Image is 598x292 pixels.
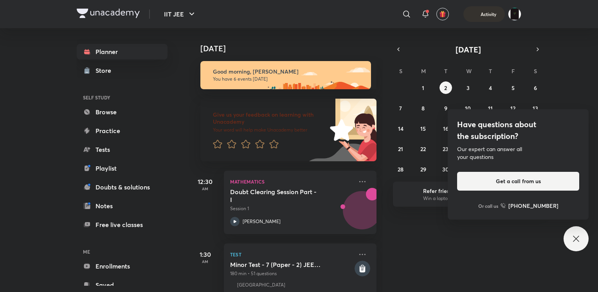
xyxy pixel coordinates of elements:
abbr: September 29, 2025 [420,166,426,173]
button: September 8, 2025 [417,102,429,114]
h6: SELF STUDY [77,91,168,104]
p: Your word will help make Unacademy better [213,127,327,133]
abbr: Monday [421,67,426,75]
button: avatar [436,8,449,20]
h6: Give us your feedback on learning with Unacademy [213,111,327,125]
abbr: September 2, 2025 [444,84,447,92]
button: September 15, 2025 [417,122,429,135]
img: activity [471,9,478,19]
h4: Have questions about the subscription? [457,119,579,142]
abbr: September 16, 2025 [443,125,448,132]
abbr: September 8, 2025 [421,105,425,112]
img: avatar [439,11,446,18]
a: Doubts & solutions [77,179,168,195]
a: Browse [77,104,168,120]
h6: ME [77,245,168,258]
h6: Refer friends [423,187,519,195]
p: [GEOGRAPHIC_DATA] [237,282,285,288]
h6: Good morning, [PERSON_NAME] [213,68,364,75]
button: September 22, 2025 [417,142,429,155]
p: Session 1 [230,205,353,212]
h5: 1:30 [189,250,221,259]
button: September 12, 2025 [507,102,519,114]
button: September 30, 2025 [439,163,452,175]
img: yH5BAEAAAAALAAAAAABAAEAAAIBRAA7 [539,119,589,161]
abbr: September 23, 2025 [443,145,448,153]
h5: 12:30 [189,177,221,186]
abbr: September 12, 2025 [510,105,515,112]
a: Free live classes [77,217,168,233]
abbr: September 15, 2025 [420,125,426,132]
abbr: September 3, 2025 [467,84,470,92]
button: September 2, 2025 [439,81,452,94]
p: Test [230,250,353,259]
button: September 5, 2025 [507,81,519,94]
button: September 21, 2025 [394,142,407,155]
p: Mathematics [230,177,353,186]
img: Anurag Agarwal [508,7,521,21]
button: September 1, 2025 [417,81,429,94]
abbr: September 9, 2025 [444,105,447,112]
button: Get a call from us [457,172,579,191]
img: referral [399,186,415,202]
abbr: September 30, 2025 [442,166,449,173]
p: [PERSON_NAME] [243,218,281,225]
span: [DATE] [456,44,481,55]
abbr: Saturday [534,67,537,75]
abbr: September 22, 2025 [420,145,426,153]
abbr: September 21, 2025 [398,145,403,153]
button: September 13, 2025 [529,102,542,114]
a: Enrollments [77,258,168,274]
a: Company Logo [77,9,140,20]
button: September 23, 2025 [439,142,452,155]
button: September 28, 2025 [394,163,407,175]
a: Store [77,63,168,78]
abbr: September 13, 2025 [533,105,538,112]
abbr: September 5, 2025 [512,84,515,92]
button: [DATE] [404,44,532,55]
button: September 14, 2025 [394,122,407,135]
div: Store [95,66,116,75]
p: 180 min • 51 questions [230,270,353,277]
button: September 11, 2025 [484,102,497,114]
abbr: September 28, 2025 [398,166,403,173]
abbr: September 14, 2025 [398,125,403,132]
abbr: Friday [512,67,515,75]
button: September 29, 2025 [417,163,429,175]
button: September 10, 2025 [462,102,474,114]
a: Playlist [77,160,168,176]
img: Company Logo [77,9,140,18]
button: September 7, 2025 [394,102,407,114]
p: AM [189,259,221,264]
img: venue-location [230,282,234,288]
a: Planner [77,44,168,59]
abbr: September 11, 2025 [488,105,493,112]
abbr: September 10, 2025 [465,105,471,112]
div: Our expert can answer all your questions [457,145,579,161]
abbr: September 6, 2025 [534,84,537,92]
img: Avatar [343,195,381,233]
button: September 6, 2025 [529,81,542,94]
a: Notes [77,198,168,214]
abbr: September 7, 2025 [399,105,402,112]
button: September 4, 2025 [484,81,497,94]
h5: Minor Test - 7 (Paper - 2) JEE Advanced [230,261,353,269]
h6: [PHONE_NUMBER] [508,202,558,210]
button: September 16, 2025 [439,122,452,135]
p: Win a laptop, vouchers & more [423,195,519,202]
abbr: Wednesday [466,67,472,75]
button: September 3, 2025 [462,81,474,94]
p: You have 6 events [DATE] [213,76,364,82]
abbr: Thursday [489,67,492,75]
abbr: September 4, 2025 [489,84,492,92]
a: [PHONE_NUMBER] [501,202,558,210]
h4: [DATE] [200,44,384,53]
abbr: September 1, 2025 [422,84,424,92]
a: Practice [77,123,168,139]
img: feedback_image [303,99,376,161]
img: morning [200,61,371,89]
h5: Doubt Clearing Session Part - I [230,188,328,204]
a: Tests [77,142,168,157]
p: Or call us [478,202,498,209]
p: AM [189,186,221,191]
